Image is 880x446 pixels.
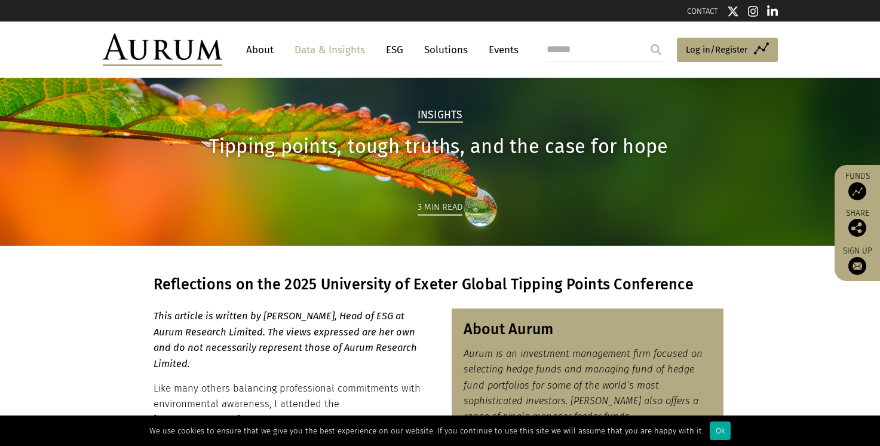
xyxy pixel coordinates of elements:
h3: Reflections on the 2025 University of Exeter Global Tipping Points Conference [154,276,724,294]
a: Funds [841,171,874,200]
input: Submit [644,38,668,62]
img: Instagram icon [748,5,759,17]
div: 3 min read [418,200,462,216]
a: CONTACT [687,7,718,16]
h1: Tipping points, tough truths, and the case for hope [154,135,724,158]
div: [DATE] [154,164,724,181]
a: Events [483,39,519,61]
a: Log in/Register [677,38,778,63]
a: About [240,39,280,61]
span: Log in/Register [686,42,748,57]
img: Twitter icon [727,5,739,17]
em: This article is written by [PERSON_NAME], Head of ESG at Aurum Research Limited. The views expres... [154,310,417,369]
div: Ok [710,421,731,440]
img: Linkedin icon [767,5,778,17]
div: Share [841,209,874,237]
img: Sign up to our newsletter [848,257,866,275]
h2: Insights [418,109,463,123]
a: Sign up [841,246,874,275]
a: Data & Insights [289,39,371,61]
img: Access Funds [848,182,866,200]
em: Aurum is an investment management firm focused on selecting hedge funds and managing fund of hedg... [464,348,703,423]
a: Solutions [418,39,474,61]
img: Share this post [848,219,866,237]
img: Aurum [103,33,222,66]
h3: About Aurum [464,320,712,338]
a: ESG [380,39,409,61]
